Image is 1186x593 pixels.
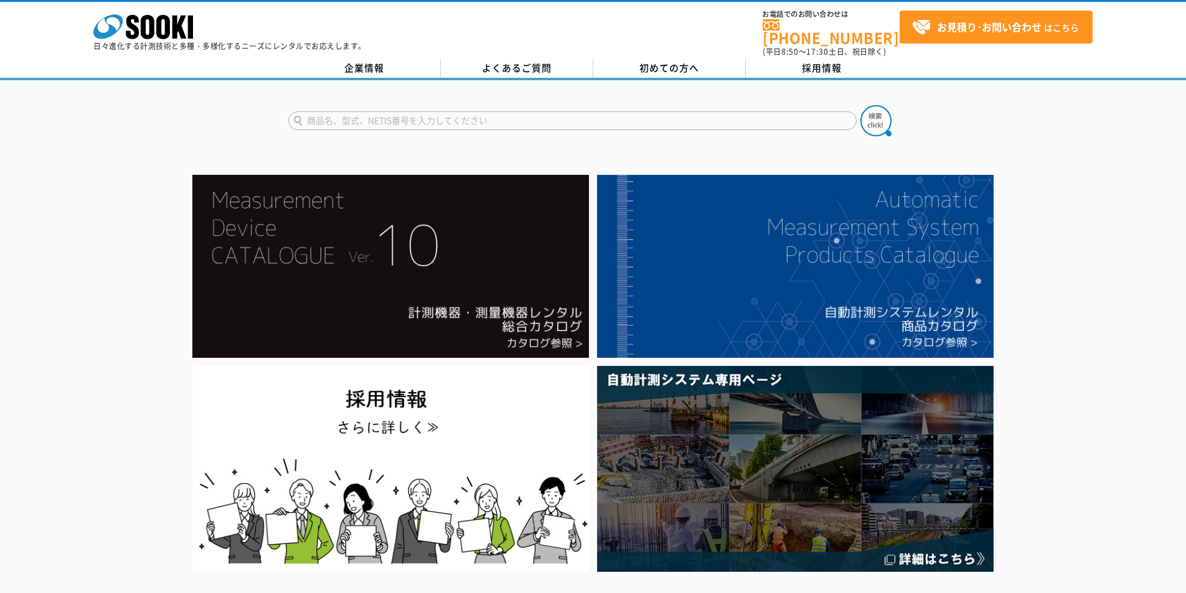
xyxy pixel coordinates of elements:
[746,59,898,78] a: 採用情報
[763,19,900,45] a: [PHONE_NUMBER]
[93,42,366,50] p: 日々進化する計測技術と多種・多様化するニーズにレンタルでお応えします。
[288,59,441,78] a: 企業情報
[192,175,589,358] img: Catalog Ver10
[639,61,699,75] span: 初めての方へ
[597,366,994,572] img: 自動計測システム専用ページ
[763,46,886,57] span: (平日 ～ 土日、祝日除く)
[593,59,746,78] a: 初めての方へ
[937,19,1042,34] strong: お見積り･お問い合わせ
[597,175,994,358] img: 自動計測システムカタログ
[781,46,799,57] span: 8:50
[192,366,589,572] img: SOOKI recruit
[441,59,593,78] a: よくあるご質問
[900,11,1093,44] a: お見積り･お問い合わせはこちら
[860,105,892,136] img: btn_search.png
[763,11,900,18] span: お電話でのお問い合わせは
[288,111,857,130] input: 商品名、型式、NETIS番号を入力してください
[912,18,1079,37] span: はこちら
[806,46,829,57] span: 17:30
